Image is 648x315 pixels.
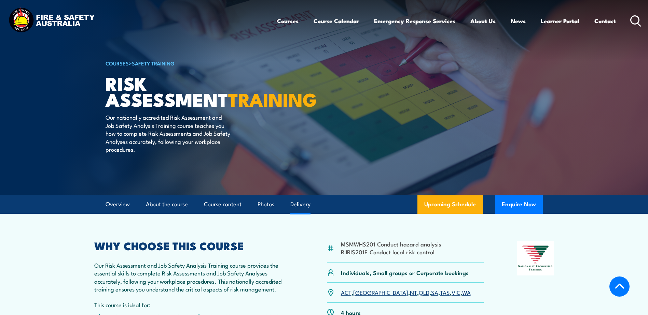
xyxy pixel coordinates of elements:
p: This course is ideal for: [94,301,294,309]
a: Course content [204,195,242,213]
h6: > [106,59,274,67]
p: Our Risk Assessment and Job Safety Analysis Training course provides the essential skills to comp... [94,261,294,293]
a: Safety Training [132,59,175,67]
a: Learner Portal [541,12,579,30]
a: Delivery [290,195,311,213]
a: News [511,12,526,30]
p: Individuals, Small groups or Corporate bookings [341,269,469,276]
a: ACT [341,288,351,296]
a: TAS [440,288,450,296]
a: Upcoming Schedule [417,195,483,214]
a: About the course [146,195,188,213]
li: RIIRIS201E Conduct local risk control [341,248,441,256]
a: [GEOGRAPHIC_DATA] [353,288,408,296]
a: About Us [470,12,496,30]
a: COURSES [106,59,129,67]
a: VIC [452,288,460,296]
h2: WHY CHOOSE THIS COURSE [94,241,294,250]
a: QLD [419,288,429,296]
button: Enquire Now [495,195,543,214]
li: MSMWHS201 Conduct hazard analysis [341,240,441,248]
strong: TRAINING [228,85,317,113]
a: NT [410,288,417,296]
a: Overview [106,195,130,213]
a: Contact [594,12,616,30]
a: Photos [258,195,274,213]
p: , , , , , , , [341,288,471,296]
p: Our nationally accredited Risk Assessment and Job Safety Analysis Training course teaches you how... [106,113,230,153]
a: SA [431,288,438,296]
img: Nationally Recognised Training logo. [517,241,554,275]
a: Courses [277,12,299,30]
a: WA [462,288,471,296]
h1: Risk Assessment [106,75,274,107]
a: Emergency Response Services [374,12,455,30]
a: Course Calendar [314,12,359,30]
